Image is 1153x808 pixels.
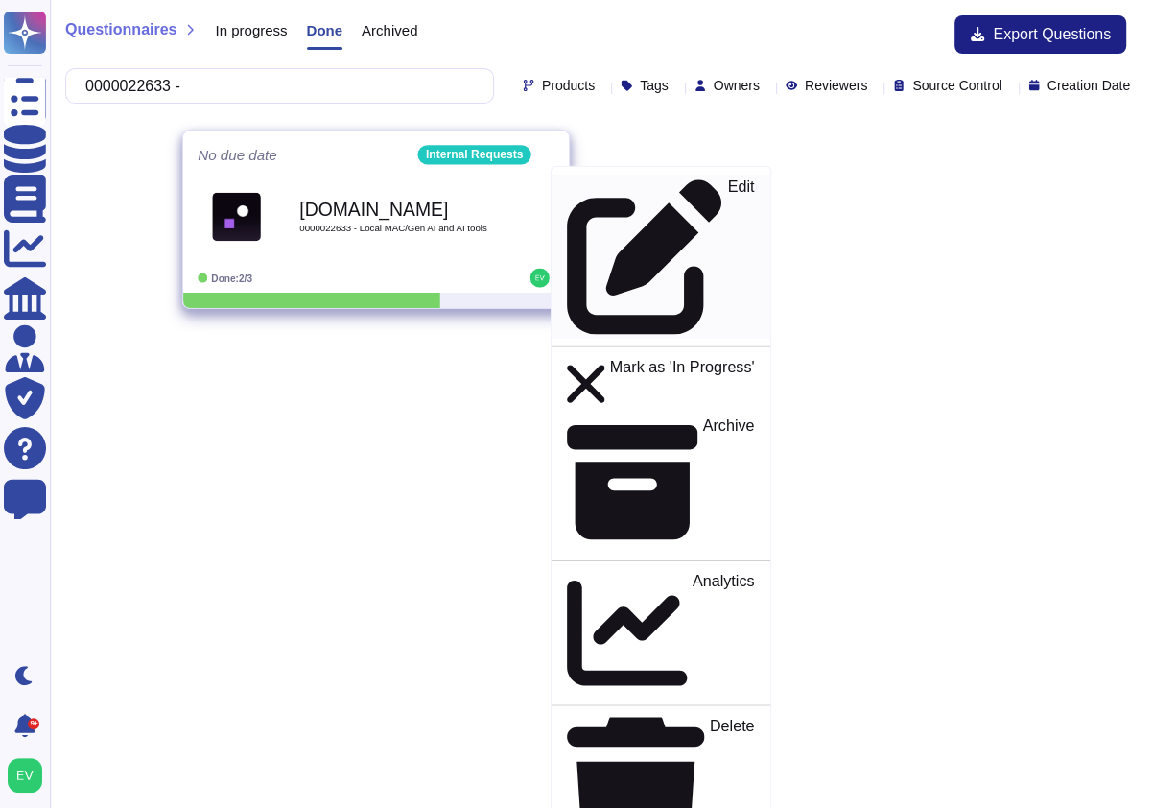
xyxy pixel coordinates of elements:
[552,355,770,414] a: Mark as 'In Progress'
[993,27,1111,42] span: Export Questions
[805,79,867,92] span: Reviewers
[714,79,760,92] span: Owners
[65,22,176,37] span: Questionnaires
[8,758,42,793] img: user
[610,360,755,410] p: Mark as 'In Progress'
[28,718,39,729] div: 9+
[552,175,770,339] a: Edit
[703,418,755,549] p: Archive
[198,148,277,162] span: No due date
[212,192,261,241] img: Logo
[640,79,669,92] span: Tags
[307,23,343,37] span: Done
[552,569,770,698] a: Analytics
[418,145,531,164] div: Internal Requests
[211,273,252,283] span: Done: 2/3
[728,179,755,335] p: Edit
[954,15,1126,54] button: Export Questions
[912,79,1001,92] span: Source Control
[542,79,595,92] span: Products
[1047,79,1130,92] span: Creation Date
[215,23,287,37] span: In progress
[299,200,493,218] b: [DOMAIN_NAME]
[693,574,755,694] p: Analytics
[76,69,474,103] input: Search by keywords
[362,23,417,37] span: Archived
[552,414,770,553] a: Archive
[299,224,493,233] span: 0000022633 - Local MAC/Gen AI and AI tools
[530,269,550,288] img: user
[4,754,56,796] button: user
